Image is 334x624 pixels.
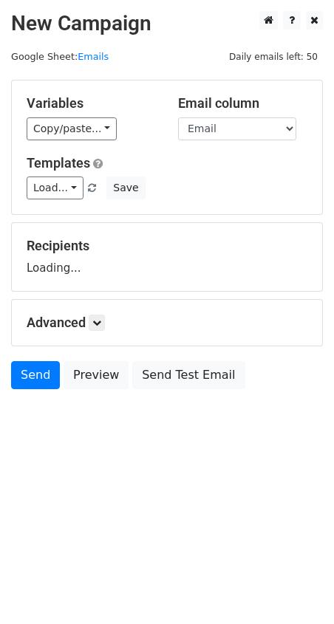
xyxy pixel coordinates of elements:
[27,238,307,254] h5: Recipients
[11,361,60,389] a: Send
[106,176,145,199] button: Save
[178,95,307,112] h5: Email column
[27,117,117,140] a: Copy/paste...
[11,11,323,36] h2: New Campaign
[132,361,245,389] a: Send Test Email
[27,315,307,331] h5: Advanced
[27,238,307,276] div: Loading...
[27,155,90,171] a: Templates
[27,176,83,199] a: Load...
[11,51,109,62] small: Google Sheet:
[78,51,109,62] a: Emails
[27,95,156,112] h5: Variables
[64,361,129,389] a: Preview
[224,49,323,65] span: Daily emails left: 50
[224,51,323,62] a: Daily emails left: 50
